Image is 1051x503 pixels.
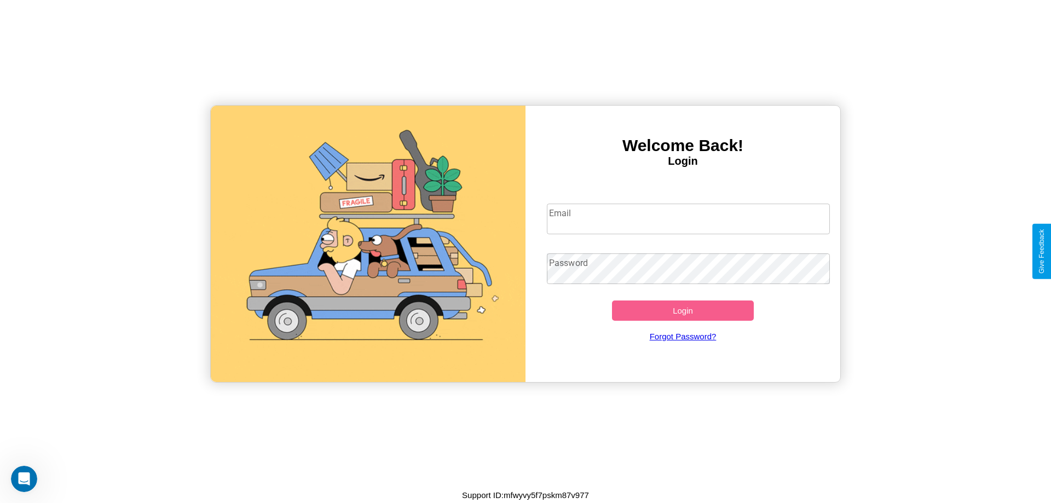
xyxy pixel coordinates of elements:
h3: Welcome Back! [525,136,840,155]
div: Give Feedback [1038,229,1046,274]
iframe: Intercom live chat [11,466,37,492]
button: Login [612,300,754,321]
img: gif [211,106,525,382]
h4: Login [525,155,840,167]
p: Support ID: mfwyvy5f7pskm87v977 [462,488,589,502]
a: Forgot Password? [541,321,825,352]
